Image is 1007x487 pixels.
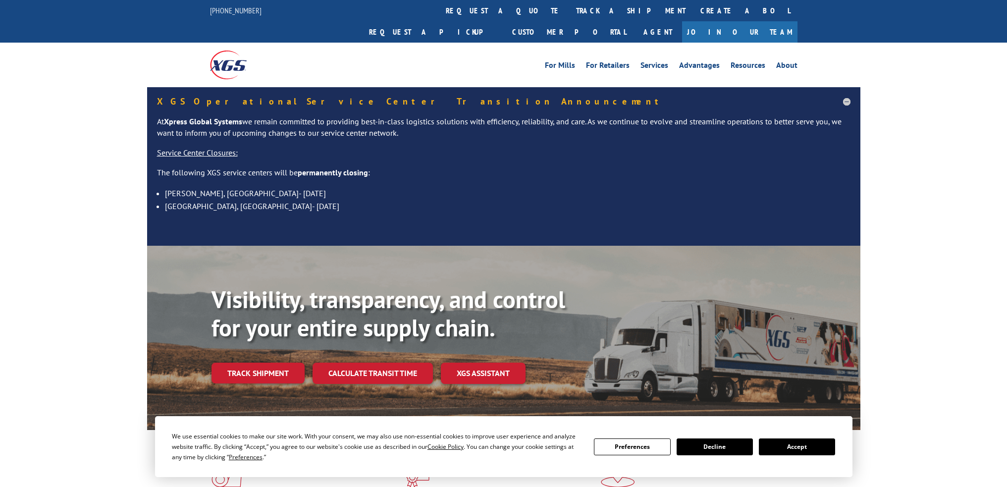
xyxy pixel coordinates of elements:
[165,187,850,200] li: [PERSON_NAME], [GEOGRAPHIC_DATA]- [DATE]
[677,438,753,455] button: Decline
[157,116,850,148] p: At we remain committed to providing best-in-class logistics solutions with efficiency, reliabilit...
[210,5,262,15] a: [PHONE_NUMBER]
[229,453,263,461] span: Preferences
[212,284,565,343] b: Visibility, transparency, and control for your entire supply chain.
[441,363,526,384] a: XGS ASSISTANT
[634,21,682,43] a: Agent
[776,61,797,72] a: About
[157,167,850,187] p: The following XGS service centers will be :
[640,61,668,72] a: Services
[682,21,797,43] a: Join Our Team
[362,21,505,43] a: Request a pickup
[155,416,852,477] div: Cookie Consent Prompt
[586,61,630,72] a: For Retailers
[594,438,670,455] button: Preferences
[313,363,433,384] a: Calculate transit time
[505,21,634,43] a: Customer Portal
[157,97,850,106] h5: XGS Operational Service Center Transition Announcement
[212,363,305,383] a: Track shipment
[298,167,368,177] strong: permanently closing
[157,148,238,158] u: Service Center Closures:
[545,61,575,72] a: For Mills
[731,61,765,72] a: Resources
[679,61,720,72] a: Advantages
[759,438,835,455] button: Accept
[164,116,242,126] strong: Xpress Global Systems
[165,200,850,213] li: [GEOGRAPHIC_DATA], [GEOGRAPHIC_DATA]- [DATE]
[172,431,582,462] div: We use essential cookies to make our site work. With your consent, we may also use non-essential ...
[427,442,464,451] span: Cookie Policy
